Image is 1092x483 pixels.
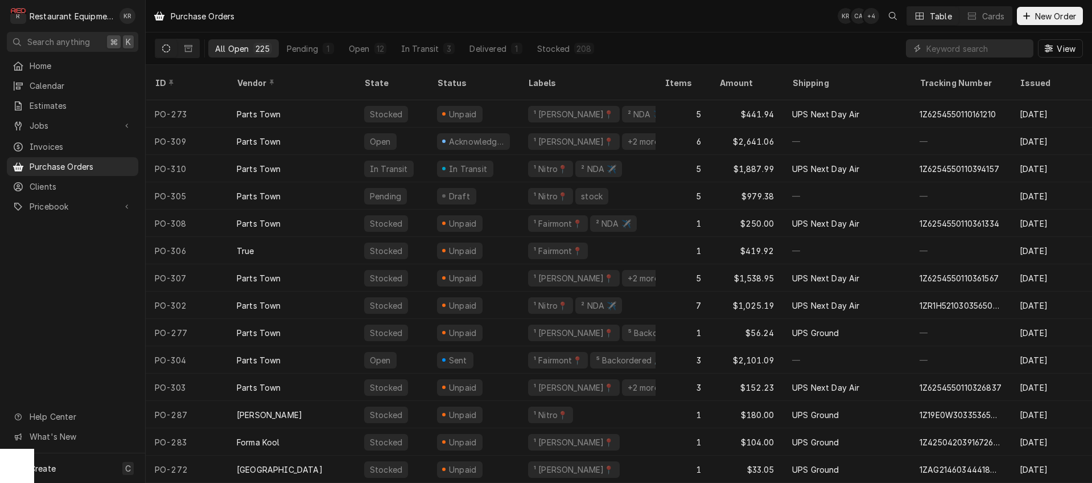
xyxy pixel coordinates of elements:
[792,327,839,339] div: UPS Ground
[7,137,138,156] a: Invoices
[30,10,113,22] div: Restaurant Equipment Diagnostics
[533,190,568,202] div: ¹ Nitro📍
[447,272,478,284] div: Unpaid
[447,327,478,339] div: Unpaid
[125,462,131,474] span: C
[146,346,228,374] div: PO-304
[146,237,228,264] div: PO-306
[580,190,604,202] div: stock
[1038,39,1083,58] button: View
[7,407,138,426] a: Go to Help Center
[710,155,783,182] div: $1,887.99
[656,100,710,128] div: 5
[30,60,133,72] span: Home
[920,300,1002,312] div: 1ZR1H5210303565039
[146,155,228,182] div: PO-310
[513,43,520,55] div: 1
[7,96,138,115] a: Estimates
[256,43,269,55] div: 225
[1033,10,1078,22] span: New Order
[537,43,570,55] div: Stocked
[533,245,583,257] div: ¹ Fairmont📍
[27,36,90,48] span: Search anything
[1054,43,1078,55] span: View
[146,428,228,456] div: PO-283
[447,190,472,202] div: Draft
[447,108,478,120] div: Unpaid
[369,272,403,284] div: Stocked
[792,436,839,448] div: UPS Ground
[10,8,26,24] div: R
[792,464,839,476] div: UPS Ground
[910,346,1011,374] div: —
[910,319,1011,346] div: —
[7,197,138,216] a: Go to Pricebook
[656,319,710,346] div: 1
[595,354,665,366] div: ⁵ Backordered 🚨
[792,409,839,421] div: UPS Ground
[656,428,710,456] div: 1
[447,300,478,312] div: Unpaid
[349,43,370,55] div: Open
[119,8,135,24] div: Kelli Robinette's Avatar
[710,428,783,456] div: $104.00
[146,319,228,346] div: PO-277
[665,77,699,89] div: Items
[656,237,710,264] div: 1
[126,36,131,48] span: K
[580,300,617,312] div: ² NDA ✈️
[146,182,228,210] div: PO-305
[627,382,660,394] div: +2 more
[369,464,403,476] div: Stocked
[710,182,783,210] div: $979.38
[30,161,133,173] span: Purchase Orders
[237,136,281,148] div: Parts Town
[377,43,384,55] div: 12
[792,163,860,175] div: UPS Next Day Air
[920,163,999,175] div: 1Z6254550110394157
[792,218,860,230] div: UPS Next Day Air
[656,155,710,182] div: 5
[851,8,867,24] div: CA
[119,8,135,24] div: KR
[533,108,615,120] div: ¹ [PERSON_NAME]📍
[656,264,710,292] div: 5
[710,401,783,428] div: $180.00
[656,401,710,428] div: 1
[926,39,1028,58] input: Keyword search
[447,245,478,257] div: Unpaid
[792,382,860,394] div: UPS Next Day Air
[369,409,403,421] div: Stocked
[710,319,783,346] div: $56.24
[7,177,138,196] a: Clients
[237,190,281,202] div: Parts Town
[369,354,392,366] div: Open
[369,327,403,339] div: Stocked
[595,218,632,230] div: ² NDA ✈️
[446,43,452,55] div: 3
[237,77,344,89] div: Vendor
[710,264,783,292] div: $1,538.95
[528,77,646,89] div: Labels
[533,327,615,339] div: ¹ [PERSON_NAME]📍
[533,218,583,230] div: ¹ Fairmont📍
[146,264,228,292] div: PO-307
[656,292,710,319] div: 7
[146,374,228,401] div: PO-303
[656,374,710,401] div: 3
[710,346,783,374] div: $2,101.09
[910,237,1011,264] div: —
[146,128,228,155] div: PO-309
[920,409,1002,421] div: 1Z19E0W30335365766
[146,456,228,483] div: PO-272
[533,300,568,312] div: ¹ Nitro📍
[576,43,591,55] div: 208
[369,382,403,394] div: Stocked
[447,436,478,448] div: Unpaid
[30,431,131,443] span: What's New
[237,163,281,175] div: Parts Town
[656,456,710,483] div: 1
[237,300,281,312] div: Parts Town
[920,108,996,120] div: 1Z6254550110161210
[7,116,138,135] a: Go to Jobs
